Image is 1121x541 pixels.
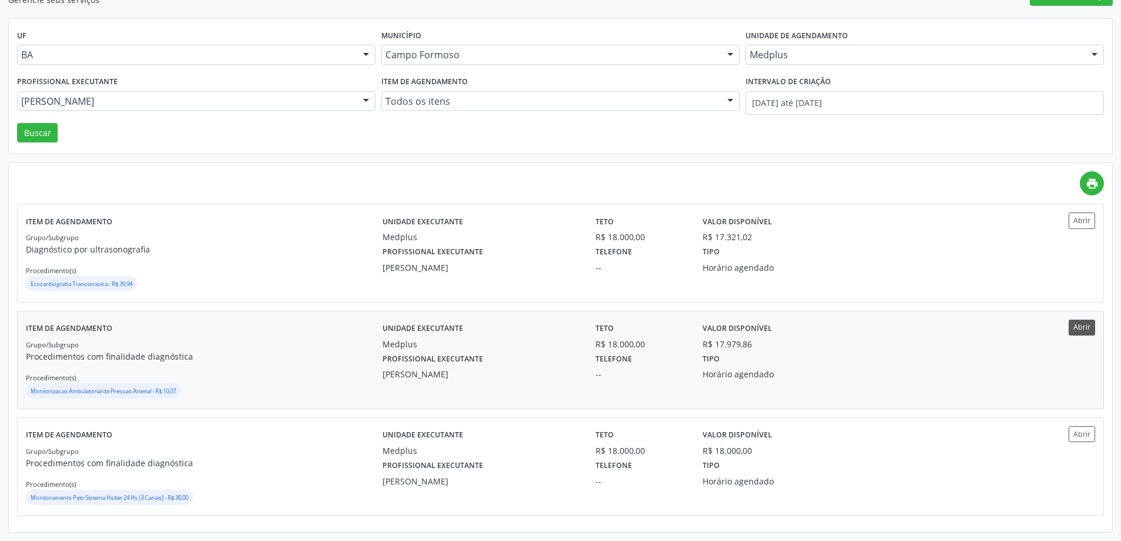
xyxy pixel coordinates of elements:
[750,49,1080,61] span: Medplus
[382,213,463,231] label: Unidade executante
[1069,320,1095,336] button: Abrir
[382,350,483,369] label: Profissional executante
[596,475,686,487] div: --
[596,426,614,444] label: Teto
[703,338,752,350] div: R$ 17.979,86
[382,475,580,487] div: [PERSON_NAME]
[26,480,76,489] small: Procedimento(s)
[596,213,614,231] label: Teto
[703,213,772,231] label: Valor disponível
[385,49,716,61] span: Campo Formoso
[596,243,632,261] label: Telefone
[381,27,421,45] label: Município
[703,243,720,261] label: Tipo
[26,340,79,349] small: Grupo/Subgrupo
[26,373,76,382] small: Procedimento(s)
[382,243,483,261] label: Profissional executante
[31,280,132,288] small: Ecocardiografia Transtoracica - R$ 39,94
[26,243,382,255] p: Diagnóstico por ultrasonografia
[1086,177,1099,190] i: print
[31,494,188,502] small: Monitoramento Pelo Sistema Holter 24 Hs (3 Canais) - R$ 30,00
[746,27,848,45] label: Unidade de agendamento
[746,73,831,91] label: Intervalo de criação
[746,91,1104,115] input: Selecione um intervalo
[1080,171,1104,195] a: print
[1069,426,1095,442] button: Abrir
[703,350,720,369] label: Tipo
[596,350,632,369] label: Telefone
[703,261,846,274] div: Horário agendado
[1069,213,1095,228] button: Abrir
[26,457,382,469] p: Procedimentos com finalidade diagnóstica
[703,231,752,243] div: R$ 17.321,02
[26,320,112,338] label: Item de agendamento
[596,457,632,475] label: Telefone
[17,73,118,91] label: Profissional executante
[21,95,351,107] span: [PERSON_NAME]
[596,444,686,457] div: R$ 18.000,00
[17,123,58,143] button: Buscar
[703,444,752,457] div: R$ 18.000,00
[382,320,463,338] label: Unidade executante
[31,387,176,395] small: Monitorizacao Ambulatorial de Pressao Arterial - R$ 10,07
[17,27,26,45] label: UF
[382,457,483,475] label: Profissional executante
[596,261,686,274] div: --
[26,426,112,444] label: Item de agendamento
[21,49,351,61] span: BA
[382,231,580,243] div: Medplus
[26,350,382,363] p: Procedimentos com finalidade diagnóstica
[703,368,846,380] div: Horário agendado
[382,426,463,444] label: Unidade executante
[703,475,846,487] div: Horário agendado
[26,233,79,242] small: Grupo/Subgrupo
[382,368,580,380] div: [PERSON_NAME]
[382,261,580,274] div: [PERSON_NAME]
[382,444,580,457] div: Medplus
[596,338,686,350] div: R$ 18.000,00
[596,320,614,338] label: Teto
[703,320,772,338] label: Valor disponível
[26,447,79,456] small: Grupo/Subgrupo
[703,426,772,444] label: Valor disponível
[381,73,468,91] label: Item de agendamento
[26,266,76,275] small: Procedimento(s)
[596,368,686,380] div: --
[596,231,686,243] div: R$ 18.000,00
[382,338,580,350] div: Medplus
[703,457,720,475] label: Tipo
[385,95,716,107] span: Todos os itens
[26,213,112,231] label: Item de agendamento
